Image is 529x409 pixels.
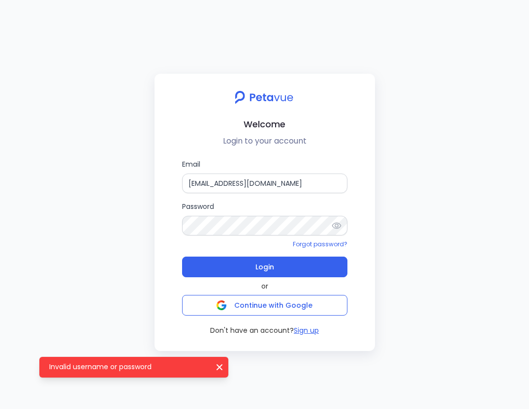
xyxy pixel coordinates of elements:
p: Login to your account [162,135,367,147]
button: Sign up [294,325,319,335]
label: Password [182,201,347,235]
button: Login [182,257,347,277]
input: Password [182,216,347,235]
input: Email [182,174,347,193]
h2: Welcome [162,117,367,131]
a: Forgot password? [293,240,347,248]
button: Continue with Google [182,295,347,316]
p: Invalid username or password [49,362,207,372]
label: Email [182,159,347,193]
img: petavue logo [229,86,300,109]
div: Invalid username or password [39,357,228,378]
span: or [261,281,268,291]
span: Continue with Google [234,300,312,310]
span: Don't have an account? [210,325,294,335]
span: Login [255,260,274,274]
